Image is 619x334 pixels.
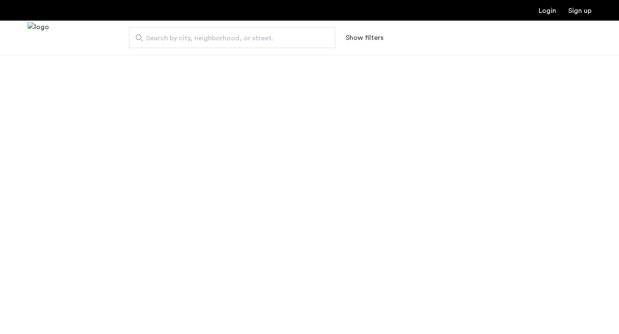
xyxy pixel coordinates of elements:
[346,33,383,43] button: Show or hide filters
[28,22,49,54] a: Cazamio Logo
[539,7,556,14] a: Login
[146,33,311,43] span: Search by city, neighborhood, or street.
[28,22,49,54] img: logo
[129,27,335,48] input: Apartment Search
[568,7,591,14] a: Registration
